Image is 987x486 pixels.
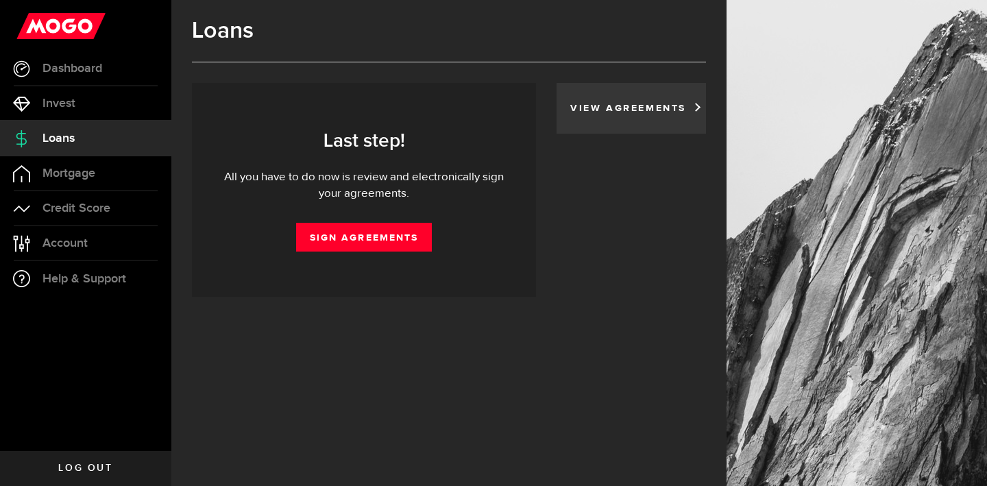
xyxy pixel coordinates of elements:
[570,104,692,113] a: View Agreements
[58,463,112,473] span: Log out
[42,273,126,285] span: Help & Support
[42,237,88,250] span: Account
[42,202,110,215] span: Credit Score
[42,62,102,75] span: Dashboard
[296,223,432,252] a: Sign Agreements
[42,97,75,110] span: Invest
[42,167,95,180] span: Mortgage
[212,169,515,202] div: All you have to do now is review and electronically sign your agreements.
[42,132,75,145] span: Loans
[212,130,515,152] h3: Last step!
[192,17,706,45] h1: Loans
